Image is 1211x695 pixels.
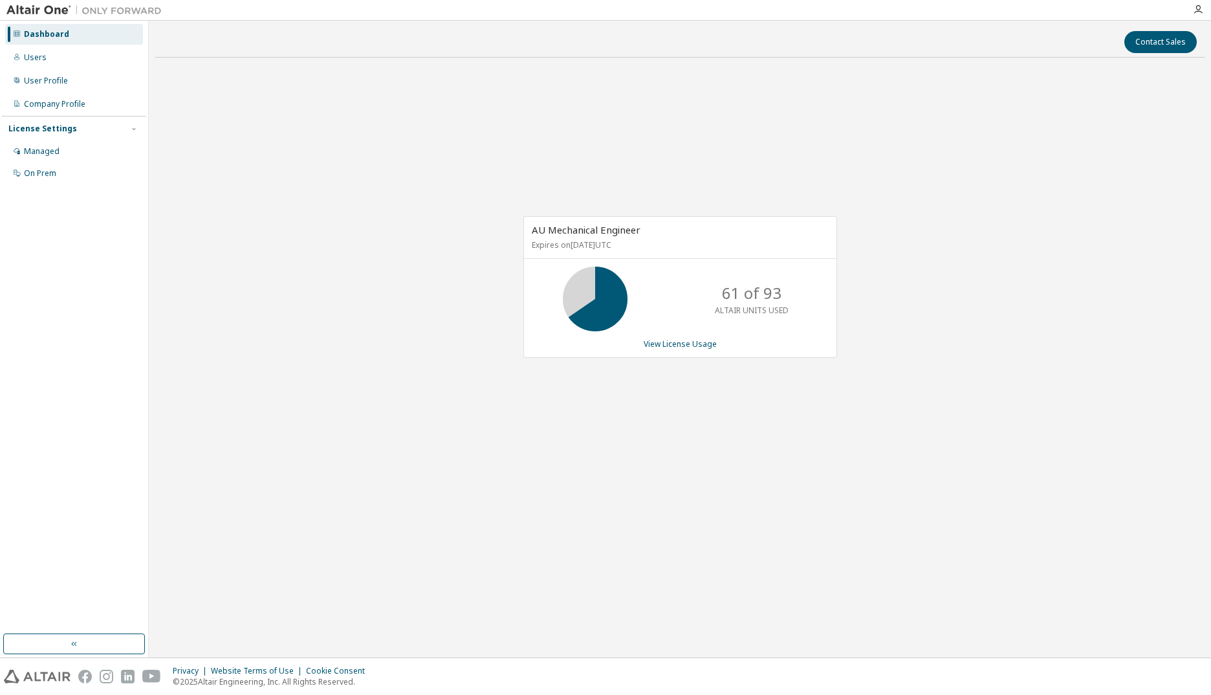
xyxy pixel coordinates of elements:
[24,146,60,157] div: Managed
[78,670,92,683] img: facebook.svg
[142,670,161,683] img: youtube.svg
[24,168,56,179] div: On Prem
[6,4,168,17] img: Altair One
[211,666,306,676] div: Website Terms of Use
[100,670,113,683] img: instagram.svg
[173,666,211,676] div: Privacy
[715,305,789,316] p: ALTAIR UNITS USED
[24,76,68,86] div: User Profile
[722,282,781,304] p: 61 of 93
[306,666,373,676] div: Cookie Consent
[532,239,825,250] p: Expires on [DATE] UTC
[1124,31,1197,53] button: Contact Sales
[532,223,640,236] span: AU Mechanical Engineer
[4,670,71,683] img: altair_logo.svg
[24,52,47,63] div: Users
[8,124,77,134] div: License Settings
[644,338,717,349] a: View License Usage
[24,99,85,109] div: Company Profile
[121,670,135,683] img: linkedin.svg
[173,676,373,687] p: © 2025 Altair Engineering, Inc. All Rights Reserved.
[24,29,69,39] div: Dashboard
